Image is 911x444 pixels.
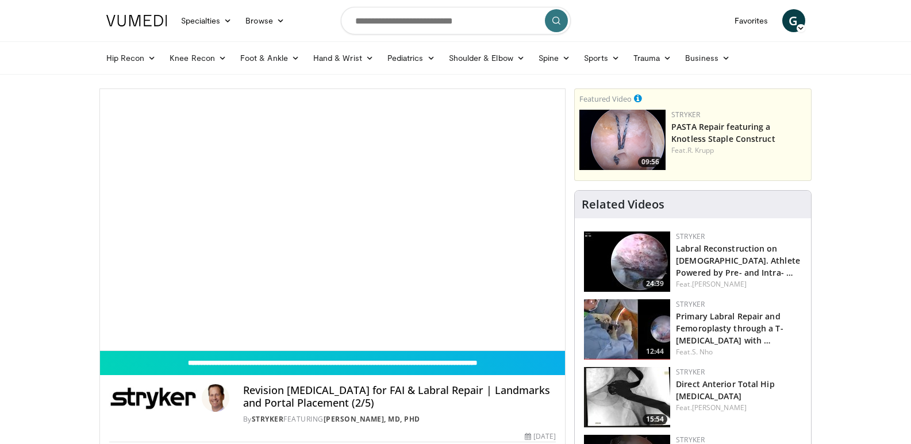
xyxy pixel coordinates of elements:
[532,47,577,70] a: Spine
[728,9,775,32] a: Favorites
[643,414,667,424] span: 15:54
[174,9,239,32] a: Specialties
[233,47,306,70] a: Foot & Ankle
[163,47,233,70] a: Knee Recon
[676,347,802,357] div: Feat.
[676,403,802,413] div: Feat.
[676,379,775,401] a: Direct Anterior Total Hip [MEDICAL_DATA]
[239,9,291,32] a: Browse
[380,47,442,70] a: Pediatrics
[643,279,667,289] span: 24:39
[306,47,380,70] a: Hand & Wrist
[584,367,670,427] img: 78237688-f8ba-43d9-9c5d-31d32ee21bde.150x105_q85_crop-smart_upscale.jpg
[671,145,806,156] div: Feat.
[692,347,713,357] a: S. Nho
[579,94,632,104] small: Featured Video
[676,231,705,241] a: Stryker
[442,47,532,70] a: Shoulder & Elbow
[676,243,800,278] a: Labral Reconstruction on [DEMOGRAPHIC_DATA]. Athlete Powered by Pre- and Intra- …
[676,279,802,289] div: Feat.
[676,367,705,377] a: Stryker
[582,198,664,211] h4: Related Videos
[579,110,666,170] a: 09:56
[678,47,737,70] a: Business
[676,311,783,346] a: Primary Labral Repair and Femoroplasty through a T-[MEDICAL_DATA] with …
[341,7,571,34] input: Search topics, interventions
[687,145,714,155] a: R. Krupp
[584,299,670,360] img: 964b41de-9429-498e-b9e7-759add9d7296.150x105_q85_crop-smart_upscale.jpg
[692,403,747,412] a: [PERSON_NAME]
[109,384,197,412] img: Stryker
[243,384,556,409] h4: Revision [MEDICAL_DATA] for FAI & Labral Repair | Landmarks and Portal Placement (2/5)
[579,110,666,170] img: 84acc7eb-cb93-455a-a344-5c35427a46c1.png.150x105_q85_crop-smart_upscale.png
[692,279,747,289] a: [PERSON_NAME]
[782,9,805,32] a: G
[584,367,670,427] a: 15:54
[324,414,420,424] a: [PERSON_NAME], MD, PhD
[252,414,284,424] a: Stryker
[671,121,775,144] a: PASTA Repair featuring a Knotless Staple Construct
[202,384,229,412] img: Avatar
[243,414,556,424] div: By FEATURING
[671,110,700,119] a: Stryker
[676,299,705,309] a: Stryker
[584,231,670,292] a: 24:39
[643,346,667,357] span: 12:44
[626,47,679,70] a: Trauma
[638,157,663,167] span: 09:56
[106,15,167,26] img: VuMedi Logo
[525,431,556,442] div: [DATE]
[584,299,670,360] a: 12:44
[584,231,670,292] img: 1946da98-1de4-43b6-b2f1-13555572cecd.150x105_q85_crop-smart_upscale.jpg
[577,47,626,70] a: Sports
[100,89,566,351] video-js: Video Player
[99,47,163,70] a: Hip Recon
